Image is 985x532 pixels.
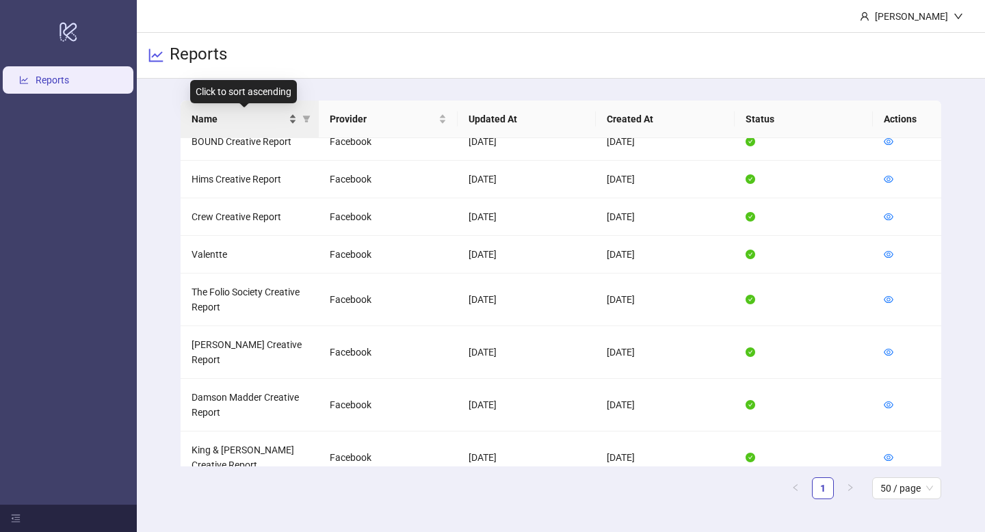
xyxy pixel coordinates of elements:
span: user [860,12,869,21]
a: eye [884,452,893,463]
span: filter [300,109,313,129]
td: The Folio Society Creative Report [181,274,319,326]
td: [DATE] [596,198,735,236]
td: Damson Madder Creative Report [181,379,319,431]
div: Click to sort ascending [190,80,297,103]
td: [DATE] [458,326,596,379]
td: [DATE] [458,123,596,161]
h3: Reports [170,44,227,67]
a: eye [884,347,893,358]
td: Crew Creative Report [181,198,319,236]
a: eye [884,249,893,260]
a: 1 [813,478,833,498]
td: Facebook [319,274,458,326]
td: [DATE] [596,274,735,326]
div: Page Size [872,477,941,499]
td: [DATE] [596,326,735,379]
td: Facebook [319,236,458,274]
span: check-circle [746,453,755,462]
a: eye [884,174,893,185]
a: eye [884,211,893,222]
a: eye [884,399,893,410]
a: eye [884,294,893,305]
span: Name [192,111,287,127]
td: [DATE] [458,379,596,431]
td: [DATE] [596,123,735,161]
span: eye [884,400,893,410]
a: eye [884,136,893,147]
span: eye [884,295,893,304]
span: check-circle [746,212,755,222]
span: eye [884,453,893,462]
span: check-circle [746,347,755,357]
td: Facebook [319,431,458,484]
li: Next Page [839,477,861,499]
th: Created At [596,101,735,138]
td: [DATE] [458,236,596,274]
span: menu-fold [11,514,21,523]
td: [DATE] [596,236,735,274]
span: check-circle [746,295,755,304]
button: right [839,477,861,499]
th: Status [735,101,874,138]
span: check-circle [746,174,755,184]
span: Provider [330,111,436,127]
th: Updated At [458,101,596,138]
span: check-circle [746,250,755,259]
td: Valentte [181,236,319,274]
li: 1 [812,477,834,499]
th: Name [181,101,319,138]
td: Facebook [319,123,458,161]
span: down [954,12,963,21]
td: Facebook [319,198,458,236]
span: check-circle [746,400,755,410]
button: left [785,477,806,499]
span: check-circle [746,137,755,146]
td: [DATE] [458,431,596,484]
td: [DATE] [596,379,735,431]
span: eye [884,174,893,184]
td: [DATE] [458,161,596,198]
td: King & [PERSON_NAME] Creative Report [181,431,319,484]
span: eye [884,212,893,222]
td: [PERSON_NAME] Creative Report [181,326,319,379]
div: [PERSON_NAME] [869,9,954,24]
span: line-chart [148,47,164,64]
td: [DATE] [458,198,596,236]
span: eye [884,347,893,357]
td: [DATE] [596,161,735,198]
span: eye [884,137,893,146]
td: Facebook [319,379,458,431]
span: eye [884,250,893,259]
td: Facebook [319,161,458,198]
a: Reports [36,75,69,85]
td: [DATE] [458,274,596,326]
span: right [846,483,854,492]
th: Actions [873,101,941,138]
td: BOUND Creative Report [181,123,319,161]
th: Provider [319,101,458,138]
span: 50 / page [880,478,933,498]
li: Previous Page [785,477,806,499]
td: [DATE] [596,431,735,484]
span: left [791,483,800,492]
td: Facebook [319,326,458,379]
td: Hims Creative Report [181,161,319,198]
span: filter [302,115,311,123]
